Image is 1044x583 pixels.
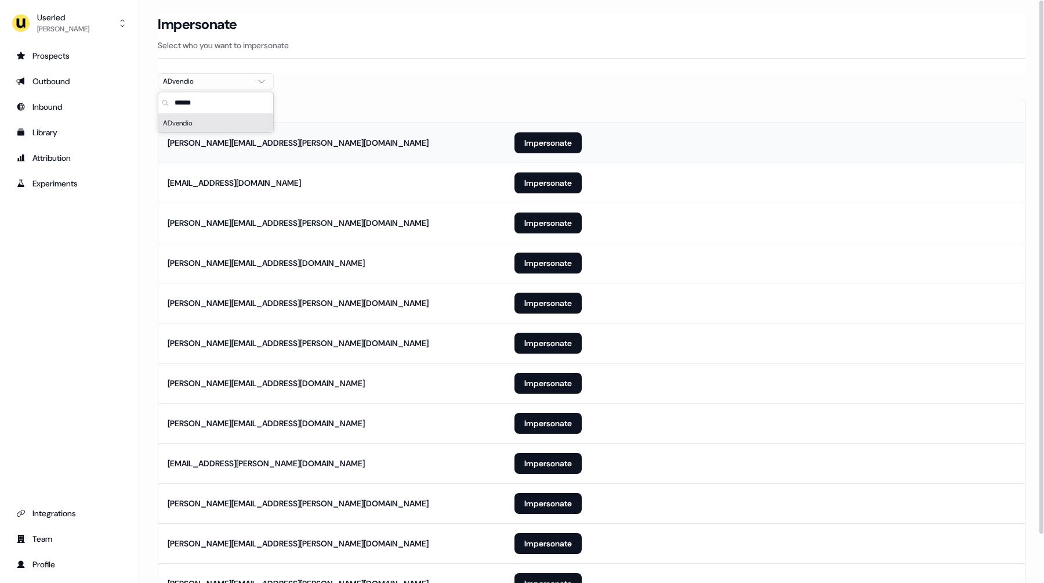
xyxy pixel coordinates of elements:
button: Impersonate [514,333,582,354]
a: Go to outbound experience [9,72,129,91]
div: [PERSON_NAME][EMAIL_ADDRESS][DOMAIN_NAME] [168,257,365,269]
div: Attribution [16,152,122,164]
button: Impersonate [514,533,582,554]
div: [EMAIL_ADDRESS][DOMAIN_NAME] [168,177,301,189]
button: Impersonate [514,373,582,394]
a: Go to prospects [9,46,129,65]
a: Go to experiments [9,174,129,193]
div: [PERSON_NAME][EMAIL_ADDRESS][PERSON_NAME][DOMAIN_NAME] [168,217,429,229]
div: Experiments [16,178,122,189]
div: [PERSON_NAME][EMAIL_ADDRESS][PERSON_NAME][DOMAIN_NAME] [168,538,429,549]
a: Go to profile [9,555,129,574]
div: [PERSON_NAME][EMAIL_ADDRESS][DOMAIN_NAME] [168,418,365,429]
div: [PERSON_NAME][EMAIL_ADDRESS][PERSON_NAME][DOMAIN_NAME] [168,297,429,309]
div: [PERSON_NAME][EMAIL_ADDRESS][DOMAIN_NAME] [168,377,365,389]
div: [PERSON_NAME][EMAIL_ADDRESS][PERSON_NAME][DOMAIN_NAME] [168,137,429,149]
div: Integrations [16,508,122,519]
div: [PERSON_NAME] [37,23,89,35]
button: Impersonate [514,253,582,273]
p: Select who you want to impersonate [158,39,1025,51]
button: Impersonate [514,172,582,193]
div: Prospects [16,50,122,62]
div: Suggestions [158,114,273,132]
a: Go to team [9,530,129,548]
a: Go to attribution [9,149,129,167]
div: Inbound [16,101,122,113]
div: Userled [37,12,89,23]
div: Profile [16,559,122,570]
button: ADvendio [158,73,274,89]
div: [PERSON_NAME][EMAIL_ADDRESS][PERSON_NAME][DOMAIN_NAME] [168,498,429,509]
button: Impersonate [514,293,582,314]
div: [PERSON_NAME][EMAIL_ADDRESS][PERSON_NAME][DOMAIN_NAME] [168,337,429,349]
a: Go to Inbound [9,98,129,116]
button: Impersonate [514,413,582,434]
a: Go to integrations [9,504,129,523]
div: [EMAIL_ADDRESS][PERSON_NAME][DOMAIN_NAME] [168,458,365,469]
button: Impersonate [514,132,582,153]
div: ADvendio [158,114,273,132]
button: Impersonate [514,213,582,233]
div: ADvendio [163,75,250,87]
div: Library [16,127,122,138]
a: Go to templates [9,123,129,142]
div: Outbound [16,75,122,87]
button: Impersonate [514,453,582,474]
div: Team [16,533,122,545]
button: Userled[PERSON_NAME] [9,9,129,37]
button: Impersonate [514,493,582,514]
h3: Impersonate [158,16,237,33]
th: Email [158,99,505,123]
